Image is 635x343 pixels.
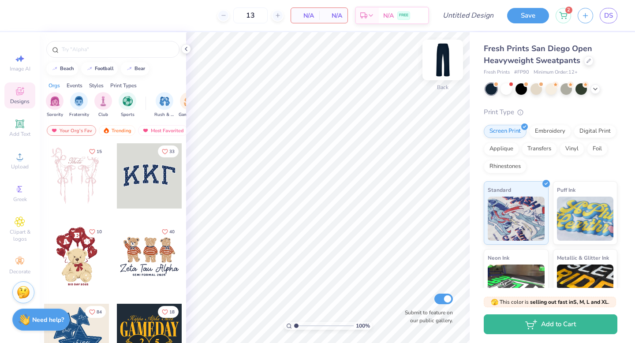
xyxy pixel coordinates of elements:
button: filter button [154,92,175,118]
button: bear [121,62,149,75]
img: most_fav.gif [51,127,58,134]
div: bear [134,66,145,71]
div: football [95,66,114,71]
button: Add to Cart [484,314,617,334]
div: filter for Sports [119,92,136,118]
label: Submit to feature on our public gallery. [400,309,453,324]
span: 100 % [356,322,370,330]
button: filter button [119,92,136,118]
span: Fresh Prints [484,69,510,76]
span: Rush & Bid [154,112,175,118]
img: Fraternity Image [74,96,84,106]
input: – – [233,7,268,23]
span: Metallic & Glitter Ink [557,253,609,262]
div: Embroidery [529,125,571,138]
img: Game Day Image [184,96,194,106]
button: filter button [69,92,89,118]
input: Untitled Design [436,7,501,24]
span: Club [98,112,108,118]
div: beach [60,66,74,71]
div: Your Org's Fav [47,125,96,136]
span: N/A [296,11,314,20]
div: Orgs [49,82,60,89]
button: Like [158,306,179,318]
img: trend_line.gif [126,66,133,71]
img: trend_line.gif [51,66,58,71]
button: Like [158,145,179,157]
span: Add Text [9,130,30,138]
img: Sorority Image [50,96,60,106]
span: 10 [97,230,102,234]
span: 2 [565,7,572,14]
div: filter for Club [94,92,112,118]
button: Like [85,306,106,318]
img: Standard [488,197,545,241]
span: Minimum Order: 12 + [534,69,578,76]
a: DS [600,8,617,23]
div: Print Types [110,82,137,89]
div: Most Favorited [138,125,188,136]
div: Print Type [484,107,617,117]
strong: selling out fast in S, M, L and XL [530,298,608,306]
span: Sports [121,112,134,118]
span: Sorority [47,112,63,118]
span: Puff Ink [557,185,575,194]
img: trending.gif [103,127,110,134]
span: DS [604,11,613,21]
img: Club Image [98,96,108,106]
span: 84 [97,310,102,314]
input: Try "Alpha" [61,45,174,54]
img: Neon Ink [488,265,545,309]
img: Rush & Bid Image [160,96,170,106]
div: Back [437,83,448,91]
div: Styles [89,82,104,89]
span: Designs [10,98,30,105]
div: Applique [484,142,519,156]
img: Metallic & Glitter Ink [557,265,614,309]
span: Neon Ink [488,253,509,262]
button: filter button [179,92,199,118]
span: 🫣 [491,298,498,306]
div: Vinyl [560,142,584,156]
span: Clipart & logos [4,228,35,242]
span: This color is . [491,298,609,306]
img: Back [425,42,460,78]
div: Transfers [522,142,557,156]
div: filter for Game Day [179,92,199,118]
button: Like [85,145,106,157]
span: # FP90 [514,69,529,76]
span: Upload [11,163,29,170]
span: Standard [488,185,511,194]
div: Digital Print [574,125,616,138]
span: 33 [169,149,175,154]
span: N/A [383,11,394,20]
span: Fraternity [69,112,89,118]
span: FREE [399,12,408,19]
span: 40 [169,230,175,234]
img: trend_line.gif [86,66,93,71]
span: 18 [169,310,175,314]
img: most_fav.gif [142,127,149,134]
button: beach [46,62,78,75]
span: Fresh Prints San Diego Open Heavyweight Sweatpants [484,43,592,66]
div: Screen Print [484,125,527,138]
button: Save [507,8,549,23]
span: Game Day [179,112,199,118]
button: Like [158,226,179,238]
strong: Need help? [32,316,64,324]
div: filter for Rush & Bid [154,92,175,118]
span: Greek [13,196,27,203]
button: filter button [94,92,112,118]
button: football [81,62,118,75]
img: Puff Ink [557,197,614,241]
div: Foil [587,142,608,156]
span: Decorate [9,268,30,275]
div: Events [67,82,82,89]
div: filter for Fraternity [69,92,89,118]
button: filter button [46,92,63,118]
span: Image AI [10,65,30,72]
div: filter for Sorority [46,92,63,118]
span: N/A [325,11,342,20]
button: Like [85,226,106,238]
div: Rhinestones [484,160,527,173]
